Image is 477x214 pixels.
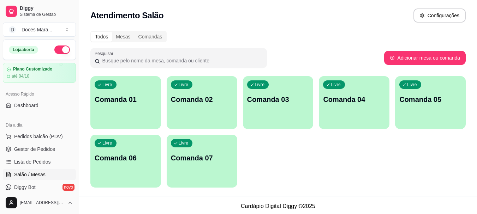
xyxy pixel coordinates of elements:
button: LivreComanda 05 [395,76,466,129]
span: Sistema de Gestão [20,12,73,17]
span: D [9,26,16,33]
div: Doces Mara ... [22,26,52,33]
button: LivreComanda 07 [167,135,237,188]
button: LivreComanda 01 [90,76,161,129]
p: Livre [179,140,189,146]
button: LivreComanda 06 [90,135,161,188]
p: Livre [331,82,341,87]
span: Diggy Bot [14,184,36,191]
p: Comanda 01 [95,94,157,104]
label: Pesquisar [95,50,116,56]
button: Configurações [413,8,466,23]
span: Dashboard [14,102,38,109]
button: Pedidos balcão (PDV) [3,131,76,142]
span: Diggy [20,5,73,12]
p: Comanda 07 [171,153,233,163]
button: Adicionar mesa ou comanda [384,51,466,65]
div: Acesso Rápido [3,88,76,100]
p: Comanda 06 [95,153,157,163]
p: Comanda 05 [399,94,461,104]
button: LivreComanda 03 [243,76,314,129]
a: Dashboard [3,100,76,111]
p: Livre [102,140,112,146]
a: Diggy Botnovo [3,182,76,193]
input: Pesquisar [100,57,263,64]
h2: Atendimento Salão [90,10,163,21]
p: Comanda 04 [323,94,385,104]
button: Select a team [3,23,76,37]
a: Plano Customizadoaté 04/10 [3,63,76,83]
a: Gestor de Pedidos [3,143,76,155]
span: Salão / Mesas [14,171,46,178]
div: Mesas [112,32,134,42]
span: Gestor de Pedidos [14,146,55,153]
a: Salão / Mesas [3,169,76,180]
a: Lista de Pedidos [3,156,76,167]
div: Todos [91,32,112,42]
a: DiggySistema de Gestão [3,3,76,20]
p: Livre [255,82,265,87]
button: LivreComanda 04 [319,76,389,129]
p: Comanda 02 [171,94,233,104]
button: LivreComanda 02 [167,76,237,129]
p: Livre [102,82,112,87]
div: Comandas [135,32,166,42]
span: Pedidos balcão (PDV) [14,133,63,140]
article: Plano Customizado [13,67,52,72]
article: até 04/10 [12,73,29,79]
button: [EMAIL_ADDRESS][DOMAIN_NAME] [3,194,76,211]
div: Dia a dia [3,120,76,131]
div: Loja aberta [9,46,38,54]
span: Lista de Pedidos [14,158,51,165]
span: [EMAIL_ADDRESS][DOMAIN_NAME] [20,200,65,206]
p: Comanda 03 [247,94,309,104]
p: Livre [407,82,417,87]
p: Livre [179,82,189,87]
button: Alterar Status [54,45,70,54]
